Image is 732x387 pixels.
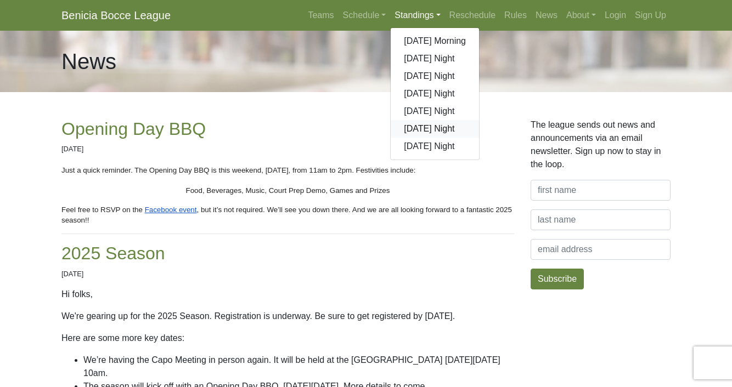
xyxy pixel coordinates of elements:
a: 2025 Season [61,243,165,263]
span: Food, Beverages, Music, Court Prep Demo, Games and Prizes [186,186,390,195]
input: email [531,239,671,260]
p: Hi folks, [61,288,514,301]
a: About [562,4,600,26]
a: Login [600,4,630,26]
span: Facebook event [145,206,197,214]
p: [DATE] [61,144,514,154]
a: Standings [390,4,444,26]
div: Standings [390,27,480,160]
p: The league sends out news and announcements via an email newsletter. Sign up now to stay in the l... [531,118,671,171]
p: Here are some more key dates: [61,332,514,345]
a: Benicia Bocce League [61,4,171,26]
input: first name [531,180,671,201]
a: Opening Day BBQ [61,119,206,139]
p: We're gearing up for the 2025 Season. Registration is underway. Be sure to get registered by [DATE]. [61,310,514,323]
span: Feel free to RSVP on the [61,206,143,214]
a: [DATE] Night [391,120,479,138]
a: [DATE] Night [391,138,479,155]
a: Reschedule [445,4,500,26]
span: , but it’s not required. We’ll see you down there. And we are all looking forward to a fantastic ... [61,206,514,224]
a: [DATE] Night [391,67,479,85]
a: [DATE] Night [391,85,479,103]
a: News [531,4,562,26]
a: Facebook event [143,204,197,214]
a: Rules [500,4,531,26]
a: Schedule [339,4,391,26]
a: Teams [303,4,338,26]
a: [DATE] Morning [391,32,479,50]
span: Just a quick reminder. The Opening Day BBQ is this weekend, [DATE], from 11am to 2pm. Festivities... [61,166,415,174]
a: [DATE] Night [391,50,479,67]
input: last name [531,209,671,230]
h1: News [61,48,116,75]
p: [DATE] [61,269,514,279]
a: Sign Up [630,4,671,26]
li: We’re having the Capo Meeting in person again. It will be held at the [GEOGRAPHIC_DATA] [DATE][DA... [83,354,514,380]
a: [DATE] Night [391,103,479,120]
button: Subscribe [531,269,584,289]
